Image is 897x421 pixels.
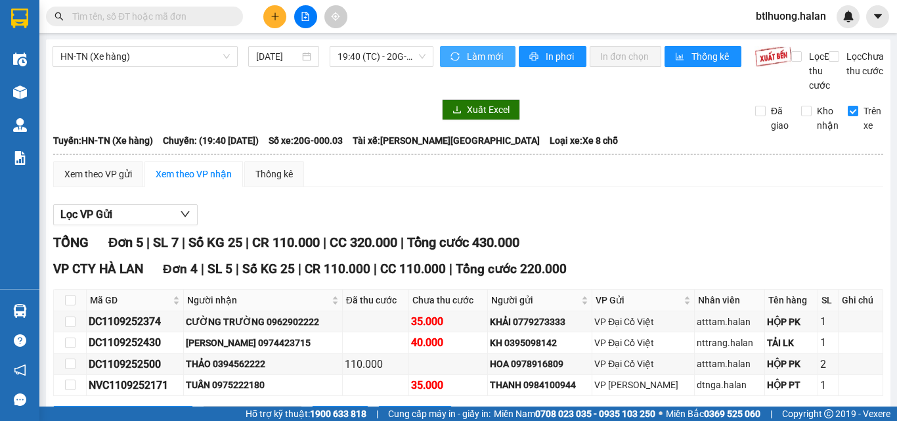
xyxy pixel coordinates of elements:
[163,133,259,148] span: Chuyến: (19:40 [DATE])
[767,315,816,329] div: HỘP PK
[11,9,28,28] img: logo-vxr
[407,234,519,250] span: Tổng cước 430.000
[64,167,132,181] div: Xem theo VP gửi
[89,377,181,393] div: NVC1109252171
[87,332,184,353] td: DC1109252430
[246,234,249,250] span: |
[345,356,407,372] div: 110.000
[452,105,462,116] span: download
[491,293,579,307] span: Người gửi
[812,104,844,133] span: Kho nhận
[256,49,299,64] input: 11/09/2025
[820,334,836,351] div: 1
[388,407,491,421] span: Cung cấp máy in - giấy in:
[467,102,510,117] span: Xuất Excel
[13,118,27,132] img: warehouse-icon
[590,46,661,67] button: In đơn chọn
[13,304,27,318] img: warehouse-icon
[305,261,370,277] span: CR 110.000
[820,356,836,372] div: 2
[343,290,410,311] th: Đã thu cước
[182,234,185,250] span: |
[550,133,618,148] span: Loại xe: Xe 8 chỗ
[186,315,340,329] div: CƯỜNG TRƯỜNG 0962902222
[13,151,27,165] img: solution-icon
[770,407,772,421] span: |
[188,234,242,250] span: Số KG 25
[490,315,590,329] div: KHẢI 0779273333
[87,354,184,375] td: DC1109252500
[271,12,280,21] span: plus
[208,261,232,277] span: SL 5
[592,354,695,375] td: VP Đại Cồ Việt
[180,209,190,219] span: down
[60,206,112,223] span: Lọc VP Gửi
[490,357,590,371] div: HOA 0978916809
[546,49,576,64] span: In phơi
[704,409,760,419] strong: 0369 525 060
[298,261,301,277] span: |
[186,378,340,392] div: TUẤN 0975222180
[666,407,760,421] span: Miền Bắc
[16,16,115,82] img: logo.jpg
[294,5,317,28] button: file-add
[755,46,792,67] img: 9k=
[13,85,27,99] img: warehouse-icon
[255,167,293,181] div: Thống kê
[89,356,181,372] div: DC1109252500
[186,336,340,350] div: [PERSON_NAME] 0974423715
[594,378,692,392] div: VP [PERSON_NAME]
[596,293,681,307] span: VP Gửi
[236,261,239,277] span: |
[53,204,198,225] button: Lọc VP Gửi
[324,5,347,28] button: aim
[53,135,153,146] b: Tuyến: HN-TN (Xe hàng)
[872,11,884,22] span: caret-down
[535,409,655,419] strong: 0708 023 035 - 0935 103 250
[55,12,64,21] span: search
[456,261,567,277] span: Tổng cước 220.000
[323,234,326,250] span: |
[269,133,343,148] span: Số xe: 20G-000.03
[411,377,485,393] div: 35.000
[592,311,695,332] td: VP Đại Cồ Việt
[380,261,446,277] span: CC 110.000
[14,393,26,406] span: message
[691,49,731,64] span: Thống kê
[146,234,150,250] span: |
[301,12,310,21] span: file-add
[401,234,404,250] span: |
[594,336,692,350] div: VP Đại Cồ Việt
[697,315,762,329] div: atttam.halan
[163,261,198,277] span: Đơn 4
[450,52,462,62] span: sync
[374,261,377,277] span: |
[153,234,179,250] span: SL 7
[592,375,695,396] td: VP Nguyễn Văn Cừ
[592,332,695,353] td: VP Đại Cồ Việt
[490,378,590,392] div: THANH 0984100944
[820,377,836,393] div: 1
[87,311,184,332] td: DC1109252374
[842,11,854,22] img: icon-new-feature
[89,334,181,351] div: DC1109252430
[246,407,366,421] span: Hỗ trợ kỹ thuật:
[442,99,520,120] button: downloadXuất Excel
[14,364,26,376] span: notification
[818,290,839,311] th: SL
[411,313,485,330] div: 35.000
[108,234,143,250] span: Đơn 5
[411,334,485,351] div: 40.000
[519,46,586,67] button: printerIn phơi
[242,261,295,277] span: Số KG 25
[338,47,426,66] span: 19:40 (TC) - 20G-000.03
[767,357,816,371] div: HỘP PK
[16,89,229,111] b: GỬI : VP [PERSON_NAME]
[60,47,230,66] span: HN-TN (Xe hàng)
[90,293,170,307] span: Mã GD
[409,290,488,311] th: Chưa thu cước
[858,104,886,133] span: Trên xe
[13,53,27,66] img: warehouse-icon
[765,290,818,311] th: Tên hàng
[53,261,143,277] span: VP CTY HÀ LAN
